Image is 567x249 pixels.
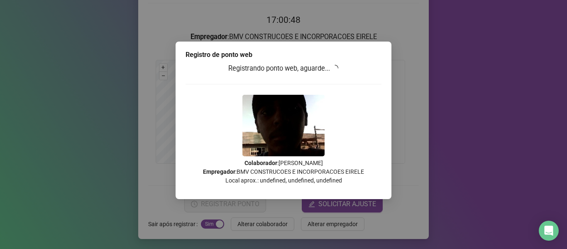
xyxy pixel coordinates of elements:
span: loading [332,64,339,72]
h3: Registrando ponto web, aguarde... [186,63,381,74]
p: : [PERSON_NAME] : BMV CONSTRUCOES E INCORPORACOES EIRELE Local aprox.: undefined, undefined, unde... [186,159,381,185]
strong: Colaborador [244,160,277,166]
div: Registro de ponto web [186,50,381,60]
div: Open Intercom Messenger [539,221,559,241]
img: Z [242,95,325,156]
strong: Empregador [203,168,235,175]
